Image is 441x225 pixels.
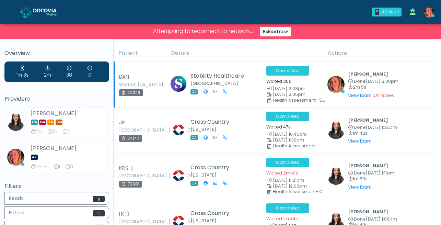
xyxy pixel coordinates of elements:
span: CA [190,89,198,94]
a: Reload now [260,27,291,36]
small: Waited 30s [266,78,291,84]
div: Health Assessment- Cross Country [273,190,326,194]
small: Scheduled Time [266,184,319,189]
div: Health Assessment- Standard [273,98,326,102]
small: Completed at [348,79,398,84]
img: Lisa Sellers [170,167,187,184]
span: [DATE] 1:35pm [366,124,397,130]
span: Done [354,216,366,222]
h5: Overview [4,50,109,56]
b: [PERSON_NAME] [348,71,388,77]
small: [GEOGRAPHIC_DATA], [US_STATE] [119,174,157,178]
a: View Exam [348,92,372,98]
strong: [PERSON_NAME] [31,109,77,117]
small: 2m 5s [348,85,398,90]
small: Warrior, [US_STATE] [119,82,157,87]
span: [DATE] 1:30pm [273,137,304,143]
small: Scheduled Time [266,92,319,97]
h5: Providers [4,96,109,102]
button: Ready0 [4,192,109,205]
img: Faith Sgroi [7,149,24,166]
div: 38 [66,65,72,79]
a: Docovia [20,1,68,23]
span: [DATE] 11:21pm [273,177,304,183]
div: 0 [63,128,70,135]
small: [GEOGRAPHIC_DATA], [US_STATE] [119,128,157,132]
div: Health Assessment- Workforce Solutions [273,144,326,148]
small: Completed at [348,217,397,222]
span: [DATE] 1:09pm [366,216,397,222]
span: [DATE] 2:06pm [273,91,305,97]
h5: Cross Country [190,165,232,171]
span: CA [190,135,198,140]
span: [DATE] 2:08pm [366,78,398,84]
h5: Stability Healthcare [190,73,244,79]
th: Actions [323,45,436,62]
small: Scheduled Time [266,138,319,143]
span: 14 [93,210,105,216]
span: Done [354,124,366,130]
small: Waited 2m 41s [266,170,298,176]
div: 174147 [119,135,142,142]
span: 0 [93,196,105,202]
span: Attempting to reconnect to network... [150,26,256,36]
strong: [PERSON_NAME] [31,144,77,152]
span: GA [39,120,46,125]
span: TN [47,120,54,125]
span: CA [190,181,198,186]
b: [PERSON_NAME] [348,117,388,123]
div: 2m 5s [31,164,49,170]
div: 1m 3s [16,65,28,79]
small: [US_STATE] [190,218,216,224]
span: [DATE] 2:03pm [273,86,305,91]
div: 0 [375,9,379,15]
img: Viral Patel [7,114,24,131]
small: Waited 47s [266,124,291,130]
small: Waited 1m 44s [266,216,298,222]
small: 1m 42s [348,131,397,136]
div: 2m [44,65,51,79]
div: 174329 [119,89,143,96]
span: | [373,92,395,98]
span: Completed [266,112,309,121]
span: Completed [266,66,309,76]
img: Faith Sgroi [424,7,434,18]
small: Date Created [266,132,319,137]
small: Date Created [266,87,319,91]
span: Completed [266,203,309,213]
small: Date Created [266,178,319,183]
small: Completed at [348,125,397,130]
small: [GEOGRAPHIC_DATA] [190,80,238,86]
small: [US_STATE] [190,126,216,132]
h5: Cross Country [190,119,232,125]
a: View Exam [348,138,372,144]
span: [GEOGRAPHIC_DATA] [56,120,62,125]
img: Viral Patel [327,122,345,139]
a: Unreview [374,92,395,98]
h5: Filters [4,183,109,189]
img: Lisa Sellers [170,121,187,138]
span: JP [119,119,125,127]
div: 0 [88,65,92,79]
span: Done [354,170,366,176]
span: [DATE] 12:00pm [273,183,307,189]
span: AZ [31,155,38,160]
small: [GEOGRAPHIC_DATA], [US_STATE] [119,220,157,224]
button: Open LiveChat chat widget [5,3,26,23]
small: [US_STATE] [190,172,216,178]
img: Meghan Stimmler [170,75,187,92]
div: 173981 [119,181,142,188]
b: [PERSON_NAME] [348,163,388,169]
button: Future14 [4,206,109,219]
span: [DATE] 1:11pm [366,170,394,176]
span: Completed [266,158,309,167]
div: 0 [66,164,73,170]
img: Viral Patel [327,168,345,185]
h5: Cross Country [190,210,233,216]
span: CA [31,120,38,125]
span: LK [119,210,124,218]
span: [DATE] 10:45am [273,131,307,137]
div: 2m [31,128,42,135]
img: Docovia [20,7,32,18]
b: [PERSON_NAME] [348,209,388,215]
